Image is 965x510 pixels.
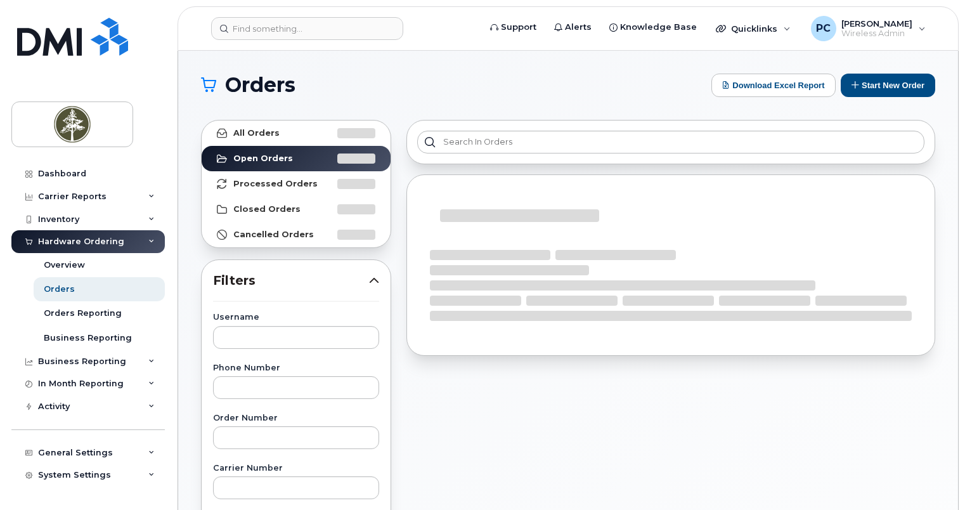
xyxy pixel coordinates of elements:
[202,171,391,197] a: Processed Orders
[213,271,369,290] span: Filters
[213,464,379,473] label: Carrier Number
[233,128,280,138] strong: All Orders
[213,313,379,322] label: Username
[711,74,836,97] button: Download Excel Report
[225,75,295,95] span: Orders
[202,121,391,146] a: All Orders
[233,204,301,214] strong: Closed Orders
[202,222,391,247] a: Cancelled Orders
[233,179,318,189] strong: Processed Orders
[213,364,379,372] label: Phone Number
[202,197,391,222] a: Closed Orders
[233,154,293,164] strong: Open Orders
[417,131,924,154] input: Search in orders
[202,146,391,171] a: Open Orders
[233,230,314,240] strong: Cancelled Orders
[841,74,935,97] button: Start New Order
[213,414,379,422] label: Order Number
